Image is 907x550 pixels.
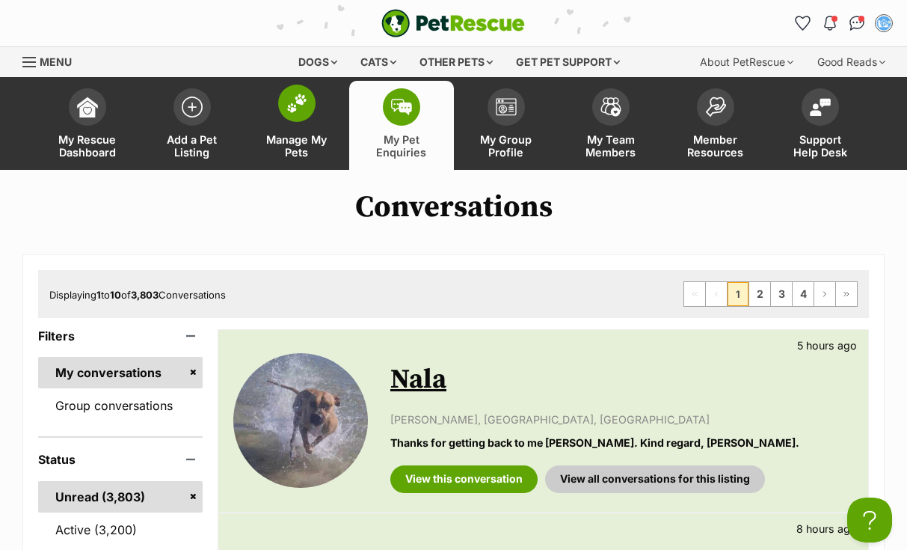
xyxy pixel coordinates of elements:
img: logo-e224e6f780fb5917bec1dbf3a21bbac754714ae5b6737aabdf751b685950b380.svg [381,9,525,37]
span: Menu [40,55,72,68]
a: My Group Profile [454,81,559,170]
a: PetRescue [381,9,525,37]
p: 8 hours ago [796,521,857,537]
span: Member Resources [682,133,749,159]
a: Last page [836,282,857,306]
a: My Rescue Dashboard [35,81,140,170]
p: 5 hours ago [797,337,857,353]
a: Member Resources [663,81,768,170]
a: My conversations [38,357,203,388]
a: Next page [814,282,835,306]
span: Manage My Pets [263,133,330,159]
img: pet-enquiries-icon-7e3ad2cf08bfb03b45e93fb7055b45f3efa6380592205ae92323e6603595dc1f.svg [391,99,412,115]
img: group-profile-icon-3fa3cf56718a62981997c0bc7e787c4b2cf8bcc04b72c1350f741eb67cf2f40e.svg [496,98,517,116]
img: susan bullen profile pic [876,16,891,31]
img: Nala [233,353,368,488]
span: Displaying to of Conversations [49,289,226,301]
iframe: Help Scout Beacon - Open [847,498,892,543]
a: Page 4 [793,282,814,306]
span: Support Help Desk [787,133,854,159]
span: Previous page [706,282,727,306]
a: Add a Pet Listing [140,81,245,170]
span: My Rescue Dashboard [54,133,121,159]
a: Nala [390,363,446,397]
a: Active (3,200) [38,514,203,546]
button: My account [872,11,896,35]
div: Get pet support [505,47,630,77]
span: My Team Members [577,133,645,159]
div: Good Reads [807,47,896,77]
strong: 10 [110,289,121,301]
a: Unread (3,803) [38,481,203,513]
button: Notifications [818,11,842,35]
p: [PERSON_NAME], [GEOGRAPHIC_DATA], [GEOGRAPHIC_DATA] [390,412,853,427]
div: Cats [350,47,407,77]
header: Filters [38,329,203,343]
img: help-desk-icon-fdf02630f3aa405de69fd3d07c3f3aa587a6932b1a1747fa1d2bba05be0121f9.svg [810,98,831,116]
strong: 1 [96,289,101,301]
a: Support Help Desk [768,81,873,170]
a: Manage My Pets [245,81,349,170]
a: Page 2 [749,282,770,306]
a: Page 3 [771,282,792,306]
a: View this conversation [390,465,538,492]
nav: Pagination [683,281,858,307]
span: Page 1 [728,282,748,306]
img: member-resources-icon-8e73f808a243e03378d46382f2149f9095a855e16c252ad45f914b54edf8863c.svg [705,97,726,117]
span: My Group Profile [473,133,540,159]
a: View all conversations for this listing [545,465,765,492]
a: My Team Members [559,81,663,170]
header: Status [38,453,203,466]
div: Dogs [288,47,348,77]
span: My Pet Enquiries [368,133,435,159]
img: dashboard-icon-eb2f2d2d3e046f16d808141f083e7271f6b2e854fb5c12c21221c1fb7104beca.svg [77,97,98,117]
a: Favourites [791,11,815,35]
a: Conversations [845,11,869,35]
div: About PetRescue [689,47,804,77]
a: Menu [22,47,82,74]
span: Add a Pet Listing [159,133,226,159]
ul: Account quick links [791,11,896,35]
img: manage-my-pets-icon-02211641906a0b7f246fdf0571729dbe1e7629f14944591b6c1af311fb30b64b.svg [286,94,307,113]
a: My Pet Enquiries [349,81,454,170]
div: Other pets [409,47,503,77]
img: chat-41dd97257d64d25036548639549fe6c8038ab92f7586957e7f3b1b290dea8141.svg [849,16,865,31]
strong: 3,803 [131,289,159,301]
span: First page [684,282,705,306]
img: add-pet-listing-icon-0afa8454b4691262ce3f59096e99ab1cd57d4a30225e0717b998d2c9b9846f56.svg [182,97,203,117]
a: Group conversations [38,390,203,421]
p: Thanks for getting back to me [PERSON_NAME]. Kind regard, [PERSON_NAME]. [390,435,853,450]
img: notifications-46538b983faf8c2785f20acdc204bb7945ddae34d4c08c2a6579f10ce5e182be.svg [824,16,836,31]
img: team-members-icon-5396bd8760b3fe7c0b43da4ab00e1e3bb1a5d9ba89233759b79545d2d3fc5d0d.svg [600,97,621,117]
